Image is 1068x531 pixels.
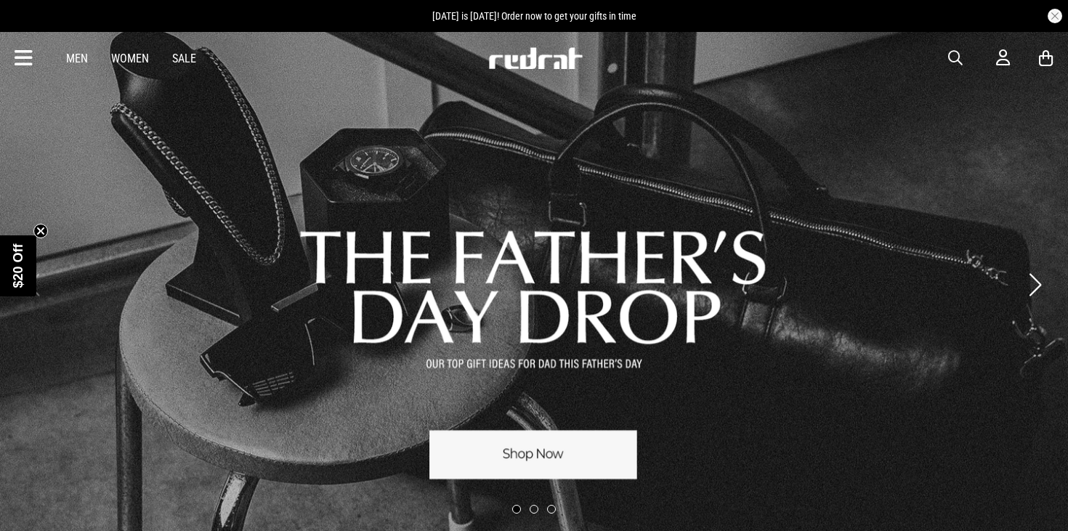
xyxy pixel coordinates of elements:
[432,10,636,22] span: [DATE] is [DATE]! Order now to get your gifts in time
[172,52,196,65] a: Sale
[33,224,48,238] button: Close teaser
[1025,269,1045,301] button: Next slide
[488,47,583,69] img: Redrat logo
[66,52,88,65] a: Men
[11,243,25,288] span: $20 Off
[111,52,149,65] a: Women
